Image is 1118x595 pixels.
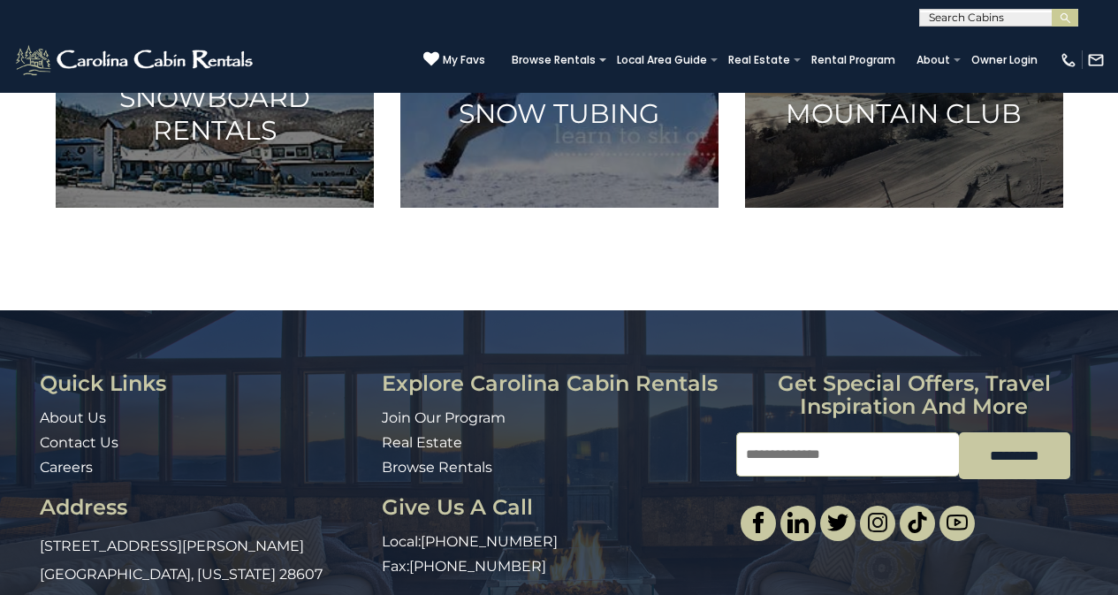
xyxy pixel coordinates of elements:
a: Real Estate [382,434,462,451]
a: [PHONE_NUMBER] [421,533,558,550]
a: Local Area Guide [608,48,716,72]
h3: Ski Resorts and Snow Tubing [422,65,696,130]
img: twitter-single.svg [827,512,848,533]
p: Fax: [382,557,724,577]
img: instagram-single.svg [867,512,888,533]
a: Owner Login [962,48,1046,72]
a: Browse Rentals [503,48,605,72]
a: [PHONE_NUMBER] [409,558,546,575]
a: Join Our Program [382,409,506,426]
img: tiktok.svg [907,512,928,533]
h3: Give Us A Call [382,496,724,519]
a: Browse Rentals [382,459,492,476]
p: [STREET_ADDRESS][PERSON_NAME] [GEOGRAPHIC_DATA], [US_STATE] 28607 [40,532,369,589]
h3: The Beech Mountain Club [767,65,1041,130]
p: Local: [382,532,724,553]
a: Rental Program [802,48,904,72]
span: My Favs [443,52,485,68]
h3: Address [40,496,369,519]
img: linkedin-single.svg [787,512,809,533]
h3: Quick Links [40,372,369,395]
h3: Get special offers, travel inspiration and more [736,372,1091,419]
a: Careers [40,459,93,476]
h3: Ski and Snowboard Rentals [78,48,352,146]
a: Contact Us [40,434,118,451]
img: facebook-single.svg [748,512,769,533]
img: White-1-2.png [13,42,258,78]
img: phone-regular-white.png [1060,51,1077,69]
a: My Favs [423,51,485,69]
img: youtube-light.svg [947,512,968,533]
h3: Explore Carolina Cabin Rentals [382,372,724,395]
img: mail-regular-white.png [1087,51,1105,69]
a: About [908,48,959,72]
a: About Us [40,409,106,426]
a: Real Estate [719,48,799,72]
